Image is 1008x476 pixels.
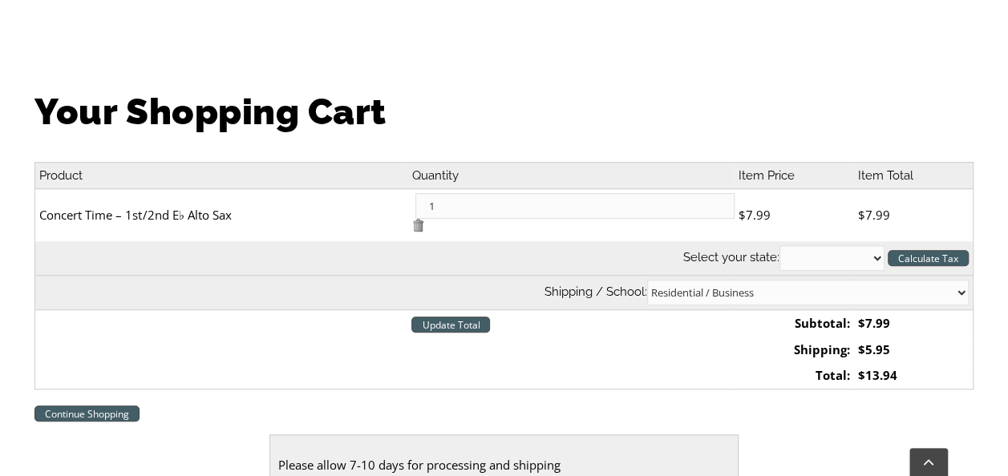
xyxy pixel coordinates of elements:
[35,241,973,276] th: Select your state:
[888,250,969,266] input: Calculate Tax
[411,219,424,232] img: Remove Item
[411,317,490,333] input: Update Total
[35,162,407,189] th: Product
[735,162,854,189] th: Item Price
[854,337,973,363] td: $5.95
[407,162,735,189] th: Quantity
[779,245,885,271] select: State billing address
[35,189,407,241] td: Concert Time – 1st/2nd E♭ Alto Sax
[735,189,854,241] td: $7.99
[34,405,140,422] a: Continue Shopping
[35,275,973,309] th: Shipping / School:
[411,220,424,236] a: Remove item from cart
[34,87,973,137] h1: Your Shopping Cart
[854,309,973,336] td: $7.99
[735,337,854,363] td: Shipping:
[735,362,854,389] td: Total:
[854,162,973,189] th: Item Total
[854,189,973,241] td: $7.99
[735,309,854,336] td: Subtotal:
[854,362,973,389] td: $13.94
